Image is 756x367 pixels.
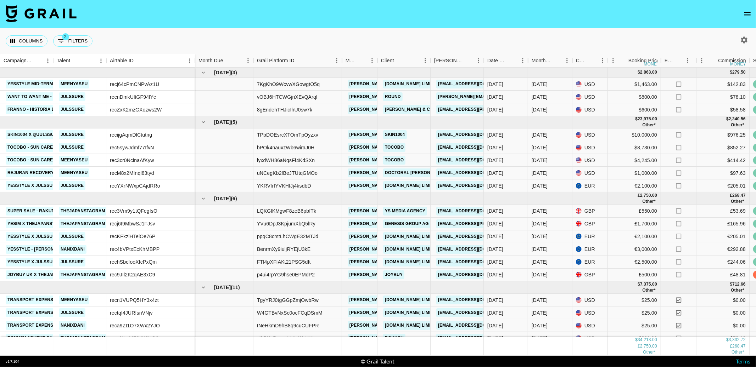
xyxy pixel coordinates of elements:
[487,131,503,138] div: 25/6/2025
[696,243,750,256] div: €292.88
[110,297,159,304] div: recn1VUPQ5HY3x4zt
[59,143,85,152] a: julssure
[53,35,93,47] button: Show filters
[231,69,237,76] span: ( 3 )
[638,193,640,199] div: £
[59,80,89,88] a: meenyaseu
[348,258,500,266] a: [PERSON_NAME][EMAIL_ADDRESS][PERSON_NAME][DOMAIN_NAME]
[59,207,107,216] a: thejapanstagram
[348,219,500,228] a: [PERSON_NAME][EMAIL_ADDRESS][PERSON_NAME][DOMAIN_NAME]
[562,55,572,66] button: Menu
[59,270,107,279] a: thejapanstagram
[214,284,231,291] span: [DATE]
[436,181,516,190] a: [EMAIL_ADDRESS][DOMAIN_NAME]
[484,54,528,68] div: Date Created
[696,154,750,167] div: $414.42
[59,219,107,228] a: thejapanstagram
[618,56,628,65] button: Sort
[532,309,548,316] div: Oct '25
[383,92,403,101] a: Round
[348,105,500,114] a: [PERSON_NAME][EMAIL_ADDRESS][PERSON_NAME][DOMAIN_NAME]
[348,270,500,279] a: [PERSON_NAME][EMAIL_ADDRESS][PERSON_NAME][DOMAIN_NAME]
[214,69,231,76] span: [DATE]
[608,306,661,319] div: $25.00
[730,69,733,75] div: $
[696,306,750,319] div: $0.00
[59,130,85,139] a: julssure
[532,246,548,253] div: Sep '25
[696,78,750,91] div: $142.83
[682,55,693,66] button: Menu
[608,128,661,141] div: $10,000.00
[348,321,500,330] a: [PERSON_NAME][EMAIL_ADDRESS][PERSON_NAME][DOMAIN_NAME]
[342,54,377,68] div: Manager
[59,308,85,317] a: julssure
[110,271,155,278] div: rec9JIl2K2qAE3xC9
[110,322,160,329] div: reca9ZI1O7XWx2YJO
[348,130,500,139] a: [PERSON_NAME][EMAIL_ADDRESS][PERSON_NAME][DOMAIN_NAME]
[642,288,656,293] span: € 9,050.00
[436,80,516,88] a: [EMAIL_ADDRESS][DOMAIN_NAME]
[487,144,503,151] div: 4/7/2025
[731,199,744,204] span: € 741.95
[348,181,500,190] a: [PERSON_NAME][EMAIL_ADDRESS][PERSON_NAME][DOMAIN_NAME]
[6,80,119,88] a: Yesstyle Mid-Term (May/June/July/November)
[572,167,608,179] div: USD
[640,281,657,287] div: 7,375.00
[572,256,608,269] div: EUR
[572,179,608,192] div: EUR
[436,321,516,330] a: [EMAIL_ADDRESS][DOMAIN_NAME]
[6,156,103,165] a: TOCOBO - Sun Care Press Kit campaign
[198,54,223,68] div: Month Due
[110,106,162,113] div: recZxK2mzGXozws2W
[608,218,661,230] div: £1,700.00
[740,7,755,21] button: open drawer
[110,157,154,164] div: rec3cr0NcinaAfKyw
[198,194,208,203] button: hide children
[436,130,516,139] a: [EMAIL_ADDRESS][DOMAIN_NAME]
[257,220,315,227] div: YVu6DpJ3KpjumXbQ5lRy
[383,130,407,139] a: SKIN1004
[59,258,85,266] a: julssure
[377,54,431,68] div: Client
[6,92,91,101] a: Want to Want Me - [PERSON_NAME]
[59,245,86,254] a: nanixdani
[463,56,473,65] button: Sort
[223,56,233,65] button: Sort
[572,230,608,243] div: EUR
[696,167,750,179] div: $97.63
[708,56,718,65] button: Sort
[6,270,84,279] a: JOYBUY UK x Thejapanstagram
[331,55,342,66] button: Menu
[6,219,73,228] a: YESIM x thejapanstagram
[57,54,70,68] div: Talent
[59,92,85,101] a: julssure
[532,144,548,151] div: Aug '25
[383,181,441,190] a: [DOMAIN_NAME] LIMITED
[59,168,89,177] a: meenyaseu
[106,54,195,68] div: Airtable ID
[508,56,517,65] button: Sort
[572,243,608,256] div: EUR
[628,54,660,68] div: Booking Price
[487,271,503,278] div: 29/8/2025
[487,106,503,113] div: 17/7/2025
[532,182,548,189] div: Aug '25
[110,81,159,88] div: recj64cPmCNPvAz1U
[487,220,503,227] div: 29/8/2025
[231,284,240,291] span: ( 11 )
[572,319,608,332] div: USD
[420,55,431,66] button: Menu
[110,54,134,68] div: Airtable ID
[110,258,157,265] div: rechSbcfooXIcPxQm
[348,156,500,165] a: [PERSON_NAME][EMAIL_ADDRESS][PERSON_NAME][DOMAIN_NAME]
[257,106,312,113] div: 8gEndehTHJicIhU0sw7k
[59,232,85,241] a: julssure
[674,56,684,65] button: Sort
[110,170,154,177] div: recM8x2MInql83tyd
[110,93,156,101] div: recnDmkUltGF94lYc
[184,56,195,66] button: Menu
[257,246,310,253] div: BenrmXy9iuljRYEjU3kE
[198,68,208,78] button: hide children
[431,54,484,68] div: Booker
